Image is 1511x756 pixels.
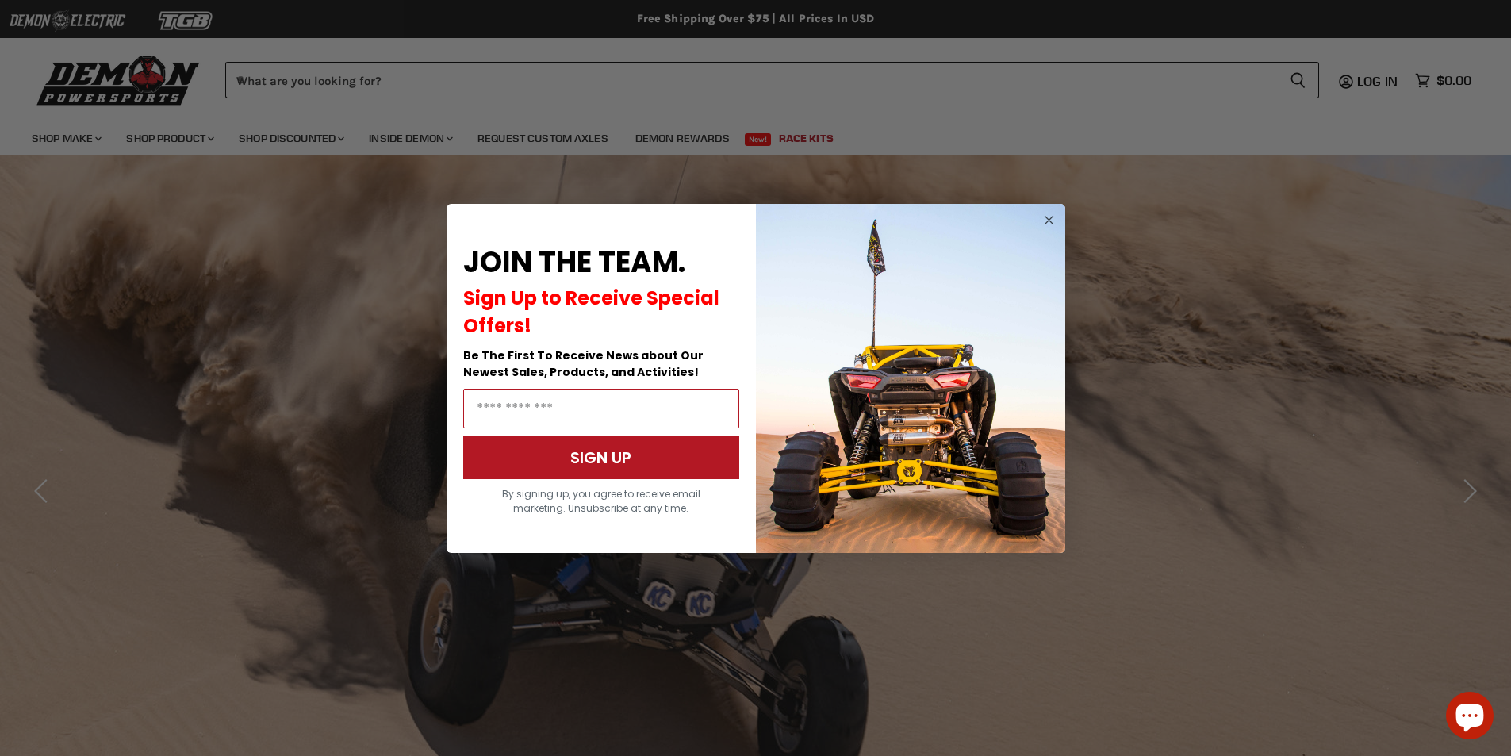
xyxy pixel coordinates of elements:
span: By signing up, you agree to receive email marketing. Unsubscribe at any time. [502,487,700,515]
span: Be The First To Receive News about Our Newest Sales, Products, and Activities! [463,347,704,380]
span: Sign Up to Receive Special Offers! [463,285,719,339]
span: JOIN THE TEAM. [463,242,685,282]
button: Close dialog [1039,210,1059,230]
button: SIGN UP [463,436,739,479]
inbox-online-store-chat: Shopify online store chat [1441,692,1498,743]
input: Email Address [463,389,739,428]
img: a9095488-b6e7-41ba-879d-588abfab540b.jpeg [756,204,1065,553]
